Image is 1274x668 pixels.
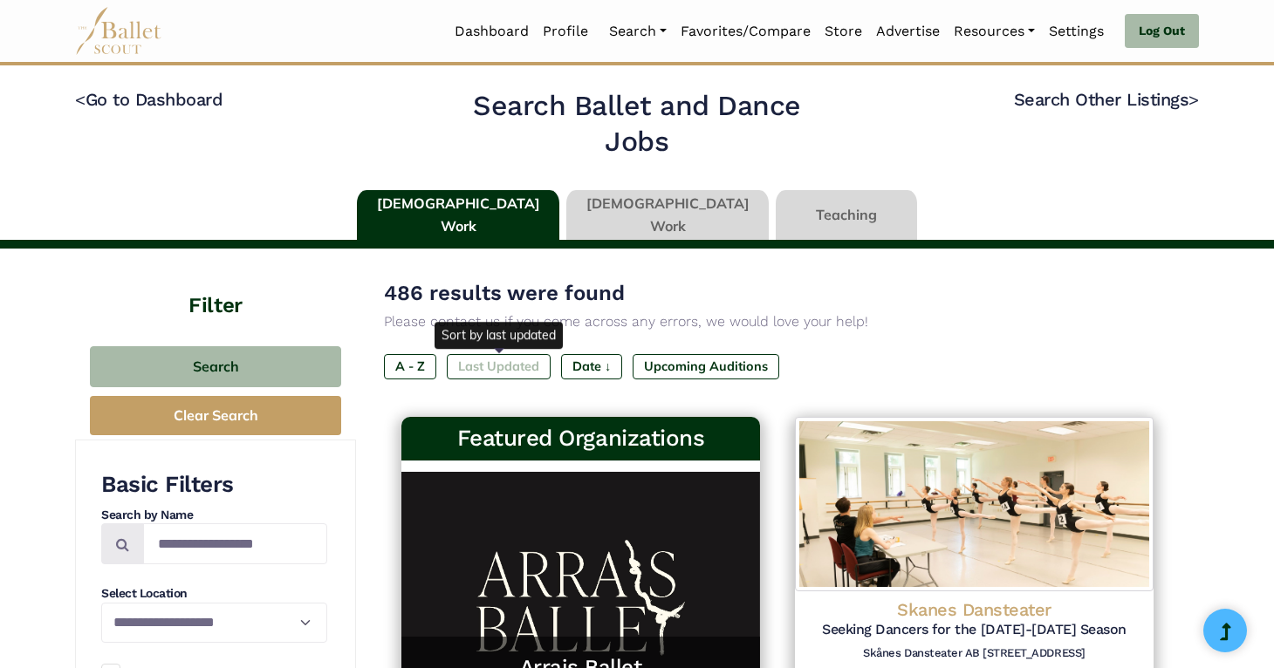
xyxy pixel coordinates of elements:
[75,88,86,110] code: <
[353,190,563,241] li: [DEMOGRAPHIC_DATA] Work
[384,354,436,378] label: A - Z
[809,621,1140,639] h5: Seeking Dancers for the [DATE]-[DATE] Season
[415,424,746,453] h3: Featured Organizations
[1014,89,1199,110] a: Search Other Listings>
[1188,88,1199,110] code: >
[536,13,595,50] a: Profile
[90,346,341,387] button: Search
[947,13,1042,50] a: Resources
[809,646,1140,661] h6: Skånes Dansteater AB [STREET_ADDRESS]
[435,322,563,348] div: Sort by last updated
[809,598,1140,621] h4: Skanes Dansteater
[602,13,674,50] a: Search
[1042,13,1111,50] a: Settings
[563,190,772,241] li: [DEMOGRAPHIC_DATA] Work
[75,249,356,320] h4: Filter
[384,281,625,305] span: 486 results were found
[101,585,327,603] h4: Select Location
[795,417,1154,591] img: Logo
[1125,14,1199,49] a: Log Out
[447,354,551,378] label: Last Updated
[101,470,327,500] h3: Basic Filters
[384,310,1171,333] p: Please contact us if you come across any errors, we would love your help!
[143,523,327,564] input: Search by names...
[869,13,947,50] a: Advertise
[90,396,341,435] button: Clear Search
[75,89,223,110] a: <Go to Dashboard
[674,13,818,50] a: Favorites/Compare
[818,13,869,50] a: Store
[772,190,921,241] li: Teaching
[561,354,622,378] label: Date ↓
[633,354,779,378] label: Upcoming Auditions
[448,13,536,50] a: Dashboard
[101,507,327,524] h4: Search by Name
[441,88,834,160] h2: Search Ballet and Dance Jobs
